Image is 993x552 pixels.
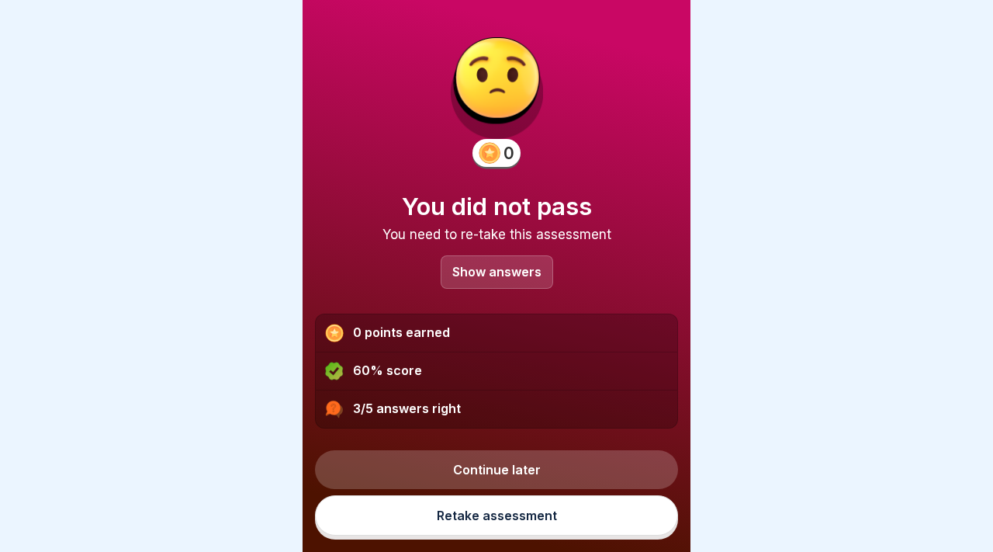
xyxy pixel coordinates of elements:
[503,144,514,163] div: 0
[316,314,677,352] div: 0 points earned
[315,495,678,536] a: Retake assessment
[316,391,677,428] div: 3/5 answers right
[315,227,678,242] div: You need to re-take this assessment
[452,266,541,279] p: Show answers
[315,192,678,220] h1: You did not pass
[316,352,677,391] div: 60% score
[315,450,678,489] a: Continue later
